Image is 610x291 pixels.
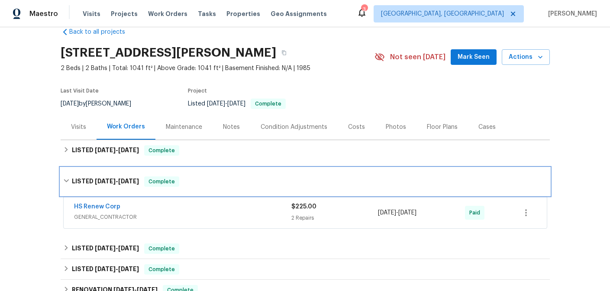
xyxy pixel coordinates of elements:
[95,245,139,251] span: -
[226,10,260,18] span: Properties
[478,123,496,131] div: Cases
[223,123,240,131] div: Notes
[95,178,116,184] span: [DATE]
[390,53,445,61] span: Not seen [DATE]
[469,208,484,217] span: Paid
[95,266,139,272] span: -
[386,123,406,131] div: Photos
[502,49,550,65] button: Actions
[378,208,416,217] span: -
[509,52,543,63] span: Actions
[198,11,216,17] span: Tasks
[207,101,245,107] span: -
[276,45,292,61] button: Copy Address
[118,266,139,272] span: [DATE]
[61,259,550,280] div: LISTED [DATE]-[DATE]Complete
[83,10,100,18] span: Visits
[118,147,139,153] span: [DATE]
[145,177,178,186] span: Complete
[118,178,139,184] span: [DATE]
[118,245,139,251] span: [DATE]
[72,176,139,187] h6: LISTED
[427,123,458,131] div: Floor Plans
[398,210,416,216] span: [DATE]
[361,5,367,14] div: 3
[61,101,79,107] span: [DATE]
[95,178,139,184] span: -
[111,10,138,18] span: Projects
[166,123,202,131] div: Maintenance
[29,10,58,18] span: Maestro
[545,10,597,18] span: [PERSON_NAME]
[188,88,207,93] span: Project
[291,214,378,222] div: 2 Repairs
[61,168,550,195] div: LISTED [DATE]-[DATE]Complete
[61,64,374,73] span: 2 Beds | 2 Baths | Total: 1041 ft² | Above Grade: 1041 ft² | Basement Finished: N/A | 1985
[145,265,178,274] span: Complete
[72,243,139,254] h6: LISTED
[148,10,187,18] span: Work Orders
[261,123,327,131] div: Condition Adjustments
[348,123,365,131] div: Costs
[145,146,178,155] span: Complete
[61,48,276,57] h2: [STREET_ADDRESS][PERSON_NAME]
[61,28,144,36] a: Back to all projects
[271,10,327,18] span: Geo Assignments
[74,213,291,221] span: GENERAL_CONTRACTOR
[252,101,285,106] span: Complete
[291,204,316,210] span: $225.00
[71,123,86,131] div: Visits
[107,122,145,131] div: Work Orders
[458,52,490,63] span: Mark Seen
[188,101,286,107] span: Listed
[61,238,550,259] div: LISTED [DATE]-[DATE]Complete
[95,147,139,153] span: -
[72,264,139,275] h6: LISTED
[95,245,116,251] span: [DATE]
[378,210,396,216] span: [DATE]
[227,101,245,107] span: [DATE]
[61,99,142,109] div: by [PERSON_NAME]
[381,10,504,18] span: [GEOGRAPHIC_DATA], [GEOGRAPHIC_DATA]
[207,101,225,107] span: [DATE]
[95,266,116,272] span: [DATE]
[74,204,120,210] a: HS Renew Corp
[61,88,99,93] span: Last Visit Date
[72,145,139,156] h6: LISTED
[451,49,497,65] button: Mark Seen
[61,140,550,161] div: LISTED [DATE]-[DATE]Complete
[145,244,178,253] span: Complete
[95,147,116,153] span: [DATE]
